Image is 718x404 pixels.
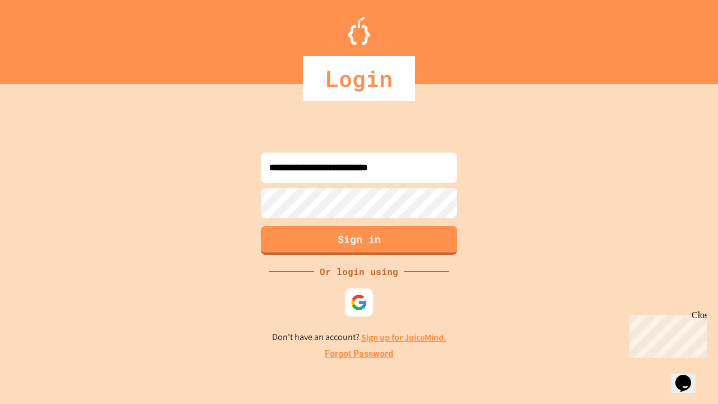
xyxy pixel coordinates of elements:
[314,265,404,278] div: Or login using
[625,310,707,358] iframe: chat widget
[4,4,77,71] div: Chat with us now!Close
[272,330,447,345] p: Don't have an account?
[303,56,415,101] div: Login
[351,294,367,311] img: google-icon.svg
[261,226,457,255] button: Sign in
[361,332,447,343] a: Sign up for JuiceMind.
[671,359,707,393] iframe: chat widget
[348,17,370,45] img: Logo.svg
[325,347,393,361] a: Forgot Password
